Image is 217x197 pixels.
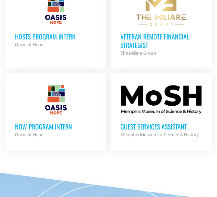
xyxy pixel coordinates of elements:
[111,73,212,148] a: Guest Services Assistant Memphis Museum of Science & History
[15,42,43,47] strong: Oasis of Hope
[15,132,43,137] strong: Oasis of Hope
[120,122,202,131] h3: Guest Services Assistant
[5,73,106,148] a: NOW Program Intern Oasis of Hope
[120,132,199,137] strong: Memphis Museum of Science & History
[120,32,202,49] h3: Veteran Remote Financial Strategist
[15,122,97,131] h3: NOW Program Intern
[15,32,97,41] h3: HOSTS Program Intern
[120,51,156,56] strong: The Miliare Group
